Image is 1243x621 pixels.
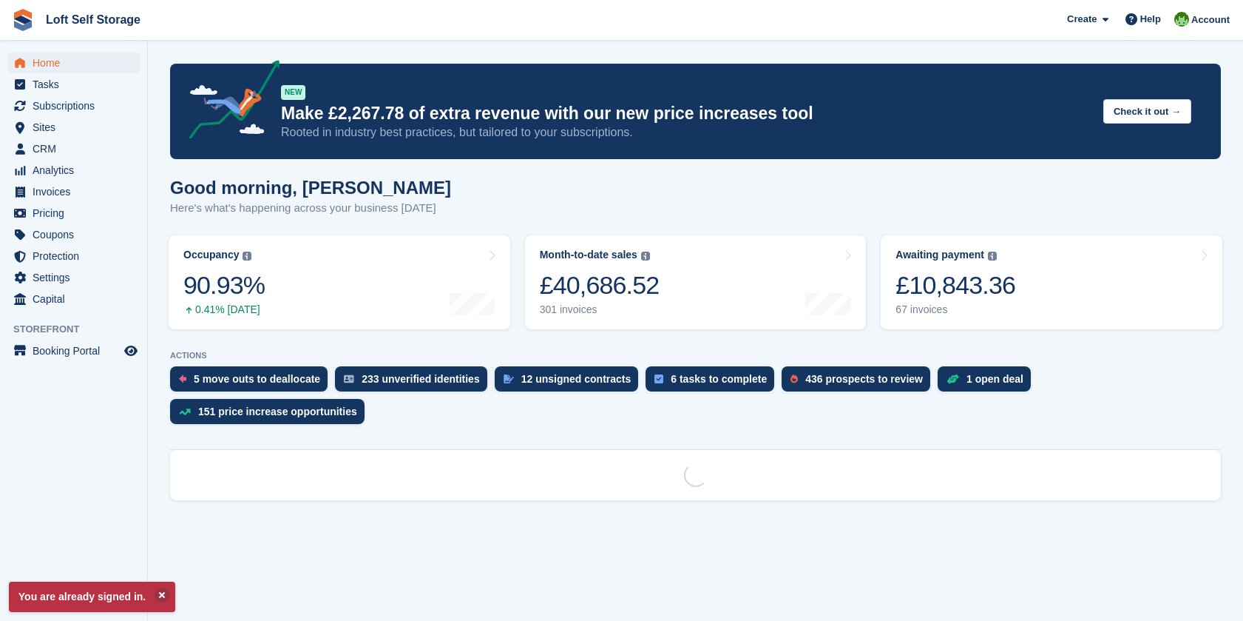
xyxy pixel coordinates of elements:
[641,252,650,261] img: icon-info-grey-7440780725fd019a000dd9b08b2336e03edf1995a4989e88bcd33f0948082b44.svg
[782,366,938,399] a: 436 prospects to review
[881,235,1222,329] a: Awaiting payment £10,843.36 67 invoices
[33,289,121,309] span: Capital
[1067,12,1097,27] span: Create
[170,399,372,432] a: 151 price increase opportunities
[33,95,121,116] span: Subscriptions
[9,582,175,612] p: You are already signed in.
[177,60,280,144] img: price-adjustments-announcement-icon-8257ccfd72463d97f412b2fc003d46551f7dbcb40ab6d574587a9cd5c0d94...
[344,375,354,383] img: verify_identity-adf6edd0f0f0b5bbfe63781bf79b02c33cf7c696d77639b501bdc392416b5a36.svg
[198,406,357,417] div: 151 price increase opportunities
[170,366,335,399] a: 5 move outs to deallocate
[504,375,514,383] img: contract_signature_icon-13c848040528278c33f63329250d36e43548de30e8caae1d1a13099fd9432cc5.svg
[362,373,480,385] div: 233 unverified identities
[7,181,140,202] a: menu
[170,200,451,217] p: Here's what's happening across your business [DATE]
[33,117,121,138] span: Sites
[895,249,984,261] div: Awaiting payment
[13,322,147,337] span: Storefront
[540,249,637,261] div: Month-to-date sales
[40,7,146,32] a: Loft Self Storage
[33,224,121,245] span: Coupons
[540,303,660,316] div: 301 invoices
[671,373,767,385] div: 6 tasks to complete
[7,160,140,181] a: menu
[7,289,140,309] a: menu
[33,246,121,266] span: Protection
[790,375,798,383] img: prospect-51fa495bee0391a8d652442698ab0144808aea92771e9ea1ae160a38d050c398.svg
[646,366,782,399] a: 6 tasks to complete
[1140,12,1161,27] span: Help
[243,252,251,261] img: icon-info-grey-7440780725fd019a000dd9b08b2336e03edf1995a4989e88bcd33f0948082b44.svg
[170,351,1221,360] p: ACTIONS
[335,366,495,399] a: 233 unverified identities
[946,374,959,384] img: deal-1b604bf984904fb50ccaf53a9ad4b4a5d6e5aea283cecdc64d6e3604feb123c2.svg
[7,74,140,95] a: menu
[7,138,140,159] a: menu
[7,246,140,266] a: menu
[183,249,239,261] div: Occupancy
[540,270,660,301] div: £40,686.52
[169,235,510,329] a: Occupancy 90.93% 0.41% [DATE]
[7,95,140,116] a: menu
[122,342,140,360] a: Preview store
[938,366,1038,399] a: 1 open deal
[281,103,1091,124] p: Make £2,267.78 of extra revenue with our new price increases tool
[521,373,631,385] div: 12 unsigned contracts
[966,373,1023,385] div: 1 open deal
[7,117,140,138] a: menu
[33,74,121,95] span: Tasks
[179,409,191,415] img: price_increase_opportunities-93ffe204e8149a01c8c9dc8f82e8f89637d9d84a8eef4429ea346261dce0b2c0.svg
[895,303,1015,316] div: 67 invoices
[33,203,121,224] span: Pricing
[33,160,121,181] span: Analytics
[281,85,305,100] div: NEW
[179,375,186,383] img: move_outs_to_deallocate_icon-f764333ba52eb49d3ac5e1228854f67142a1ed5810a6f6cc68b1a99e826820c5.svg
[170,178,451,198] h1: Good morning, [PERSON_NAME]
[33,267,121,288] span: Settings
[525,235,867,329] a: Month-to-date sales £40,686.52 301 invoices
[183,270,265,301] div: 90.93%
[7,224,140,245] a: menu
[7,340,140,361] a: menu
[194,373,320,385] div: 5 move outs to deallocate
[183,303,265,316] div: 0.41% [DATE]
[1191,13,1230,27] span: Account
[33,53,121,73] span: Home
[988,252,997,261] img: icon-info-grey-7440780725fd019a000dd9b08b2336e03edf1995a4989e88bcd33f0948082b44.svg
[805,373,923,385] div: 436 prospects to review
[7,53,140,73] a: menu
[7,203,140,224] a: menu
[895,270,1015,301] div: £10,843.36
[12,9,34,31] img: stora-icon-8386f47178a22dfd0bd8f6a31ec36ba5ce8667c1dd55bd0f319d3a0aa187defe.svg
[654,375,663,383] img: task-75834270c22a3079a89374b754ae025e5fb1db73e45f91037f5363f120a921f8.svg
[495,366,646,399] a: 12 unsigned contracts
[33,181,121,202] span: Invoices
[1174,12,1189,27] img: James Johnson
[33,340,121,361] span: Booking Portal
[1103,99,1191,124] button: Check it out →
[281,124,1091,141] p: Rooted in industry best practices, but tailored to your subscriptions.
[7,267,140,288] a: menu
[33,138,121,159] span: CRM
